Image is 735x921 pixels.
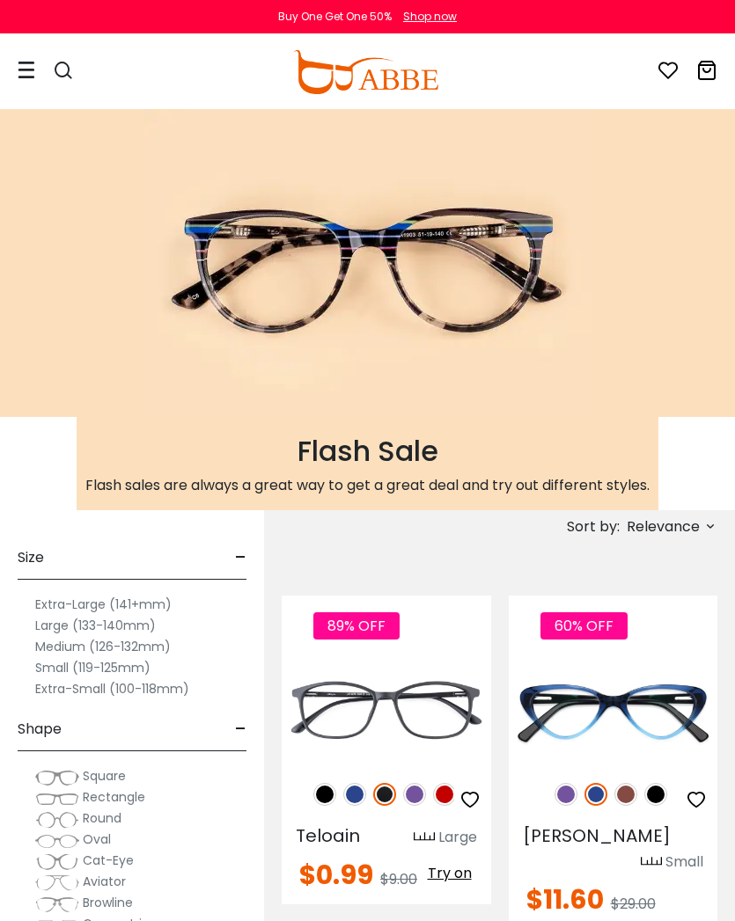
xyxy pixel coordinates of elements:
span: Square [83,767,126,785]
label: Medium (126-132mm) [35,636,171,657]
img: Blue [343,783,366,806]
span: $9.00 [380,869,417,889]
div: Shop now [403,9,457,25]
span: Browline [83,894,133,911]
img: flash sale [144,109,592,417]
img: Brown [614,783,637,806]
img: Rectangle.png [35,790,79,808]
img: Blue Hannah - Acetate ,Universal Bridge Fit [509,659,718,764]
img: Matte Black [373,783,396,806]
span: $0.99 [299,856,373,894]
span: Rectangle [83,788,145,806]
p: Flash sales are always a great way to get a great deal and try out different styles. [85,475,650,496]
img: size ruler [641,856,662,869]
img: abbeglasses.com [293,50,437,94]
span: $11.60 [526,881,604,918]
h2: Flash Sale [85,435,650,468]
img: Blue [584,783,607,806]
button: Try on [423,862,477,885]
img: Oval.png [35,832,79,850]
label: Extra-Large (141+mm) [35,594,172,615]
div: Small [665,852,703,873]
span: Oval [83,830,111,848]
img: Black [644,783,667,806]
img: Browline.png [35,895,79,913]
span: - [235,708,246,750]
span: Aviator [83,873,126,890]
div: Large [438,827,477,848]
span: - [235,537,246,579]
span: Relevance [627,511,700,543]
span: [PERSON_NAME] [523,823,671,848]
img: Cat-Eye.png [35,853,79,871]
div: Buy One Get One 50% [278,9,392,25]
label: Large (133-140mm) [35,615,156,636]
span: Teloain [296,823,360,848]
span: Try on [428,863,472,883]
a: Shop now [394,9,457,24]
span: 60% OFF [540,612,628,640]
img: Round.png [35,811,79,829]
img: Purple [555,783,577,806]
span: 89% OFF [313,612,400,640]
span: Shape [18,708,62,750]
span: Round [83,809,121,827]
label: Small (119-125mm) [35,657,151,678]
img: Matte-black Teloain - TR ,Light Weight [282,659,491,764]
span: Size [18,537,44,579]
label: Extra-Small (100-118mm) [35,678,189,699]
img: size ruler [414,831,435,844]
img: Aviator.png [35,874,79,892]
span: Cat-Eye [83,852,134,869]
img: Red [433,783,456,806]
img: Purple [403,783,426,806]
img: Black [313,783,336,806]
img: Square.png [35,769,79,786]
span: $29.00 [611,894,656,914]
span: Sort by: [567,516,620,537]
